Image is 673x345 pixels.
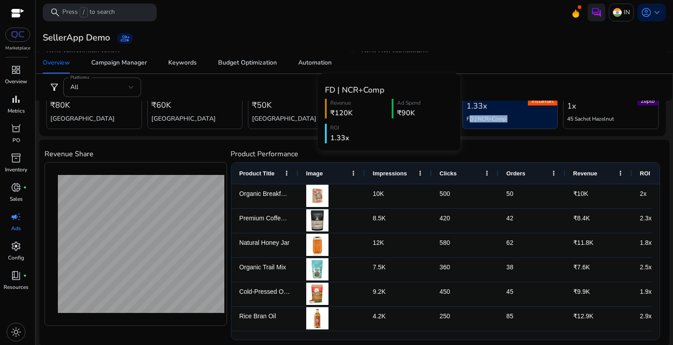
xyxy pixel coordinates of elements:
[50,114,115,123] h5: [GEOGRAPHIC_DATA]
[565,233,632,257] div: ₹11.8K
[466,100,487,112] span: 1.33x
[432,307,499,331] div: 250
[11,327,21,337] span: light_mode
[62,8,115,17] p: Press to search
[43,32,110,43] h3: SellerApp Demo
[5,166,27,174] p: Inventory
[440,170,457,177] span: Clicks
[49,82,60,93] span: filter_alt
[306,170,323,177] span: Image
[365,184,432,208] div: 10K
[23,186,27,189] span: fiber_manual_record
[117,33,133,44] a: group_add
[151,99,171,111] span: ₹60K
[121,34,130,43] span: group_add
[298,60,332,66] div: Automation
[306,185,328,207] img: Organic Breakfast Cereal
[652,7,662,18] span: keyboard_arrow_down
[365,282,432,306] div: 9.2K
[499,184,565,208] div: 50
[11,224,21,232] p: Ads
[641,7,652,18] span: account_circle
[12,136,20,144] p: PO
[565,258,632,282] div: ₹7.6K
[397,108,450,118] div: ₹90K
[499,209,565,233] div: 42
[565,307,632,331] div: ₹12.9K
[23,274,27,277] span: fiber_manual_record
[432,209,499,233] div: 420
[365,258,432,282] div: 7.5K
[91,60,147,66] div: Campaign Manager
[70,74,89,81] mat-label: Platforms
[4,283,28,291] p: Resources
[499,282,565,306] div: 45
[80,8,88,17] span: /
[11,123,21,134] span: orders
[11,153,21,163] span: inventory_2
[11,94,21,105] span: bar_chart
[613,8,622,17] img: in.svg
[499,307,565,331] div: 85
[499,258,565,282] div: 38
[466,115,506,122] h5: FD | NCR+Comp
[5,77,27,85] p: Overview
[231,307,298,331] div: Rice Bran Oil
[50,99,70,111] span: ₹80K
[499,233,565,257] div: 62
[507,170,526,177] span: Orders
[573,170,597,177] span: Revenue
[218,60,277,66] div: Budget Optimization
[10,31,26,38] img: QC-logo.svg
[11,65,21,75] span: dashboard
[45,149,227,159] h4: Revenue Share
[231,184,298,208] div: Organic Breakfast Cereal
[432,282,499,306] div: 450
[397,99,450,107] div: Ad Spend
[432,184,499,208] div: 500
[8,254,24,262] p: Config
[528,97,557,106] span: Instamart
[11,270,21,281] span: book_4
[231,233,298,257] div: Natural Honey Jar
[624,4,630,20] p: IN
[231,149,661,159] h4: Product Performance
[11,182,21,193] span: donut_small
[637,97,658,106] span: Zepto
[306,258,328,280] img: Organic Trail Mix
[11,211,21,222] span: campaign
[11,241,21,252] span: settings
[306,234,328,256] img: Natural Honey Jar
[5,45,30,52] p: Marketplace
[231,258,298,282] div: Organic Trail Mix
[330,108,383,118] div: ₹120K
[306,307,328,329] img: Rice Bran Oil
[330,99,383,107] div: Revenue
[565,209,632,233] div: ₹8.4K
[252,99,272,111] span: ₹50K
[330,124,450,132] div: ROI
[432,233,499,257] div: 580
[325,84,453,96] h5: FD | NCR+Comp
[151,114,216,123] h5: [GEOGRAPHIC_DATA]
[330,133,450,143] div: 1.33x
[8,107,25,115] p: Metrics
[432,258,499,282] div: 360
[231,209,298,233] div: Premium Coffee Beans
[567,115,614,122] h5: 45 Sachet Hazelnut
[10,195,23,203] p: Sales
[231,282,298,306] div: Cold-Pressed Olive Oil
[70,83,78,91] span: All
[373,170,407,177] span: Impressions
[168,60,197,66] div: Keywords
[640,170,650,177] span: ROI
[365,209,432,233] div: 8.5K
[252,114,316,123] h5: [GEOGRAPHIC_DATA]
[306,283,328,305] img: Cold-Pressed Olive Oil
[306,209,328,231] img: Premium Coffee Beans
[567,100,576,112] span: 1x
[565,184,632,208] div: ₹10K
[365,307,432,331] div: 4.2K
[50,7,61,18] span: search
[565,282,632,306] div: ₹9.9K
